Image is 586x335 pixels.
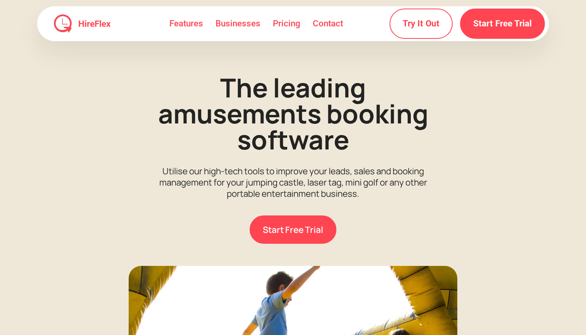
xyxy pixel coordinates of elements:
[460,9,545,39] a: Start Free Trial
[163,11,209,36] a: Features
[209,11,267,36] a: Businesses
[53,14,72,33] img: HireFlex Logo
[390,9,453,39] a: Try It Out
[267,11,307,36] a: Pricing
[144,165,442,199] p: Utilise our high-tech tools to improve your leads, sales and booking management for your jumping ...
[72,19,114,28] a: HireFlex
[307,11,349,36] a: Contact
[250,215,336,244] a: Start Free Trial
[158,69,428,157] strong: The leading amusements booking software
